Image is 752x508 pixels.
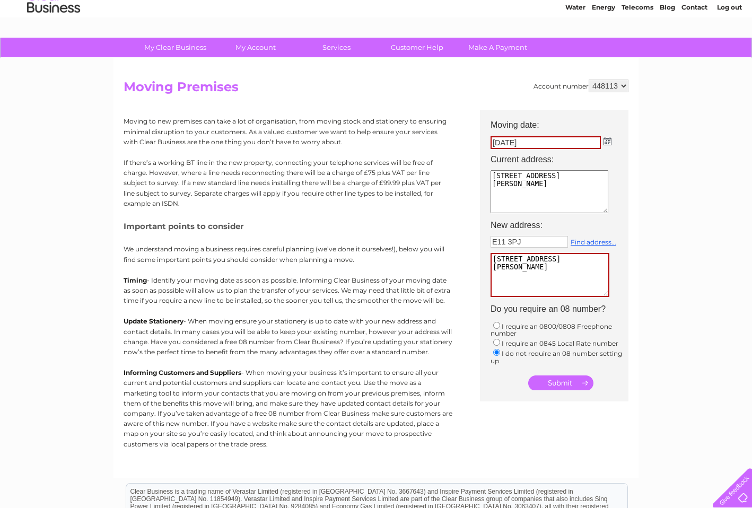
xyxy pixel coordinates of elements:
a: Services [293,38,380,57]
p: - When moving ensure your stationery is up to date with your new address and contact details. In ... [124,316,452,357]
a: Customer Help [373,38,461,57]
th: Do you require an 08 number? [485,301,634,317]
a: Blog [660,45,675,53]
a: Log out [717,45,742,53]
p: Moving to new premises can take a lot of organisation, from moving stock and stationery to ensuri... [124,116,452,147]
p: - Identify your moving date as soon as possible. Informing Clear Business of your moving date as ... [124,275,452,306]
div: Account number [534,80,628,92]
h2: Moving Premises [124,80,628,100]
th: Current address: [485,152,634,168]
p: - When moving your business it’s important to ensure all your current and potential customers and... [124,367,452,449]
a: My Account [212,38,300,57]
a: My Clear Business [132,38,219,57]
input: Submit [528,375,593,390]
a: Energy [592,45,615,53]
b: Timing [124,276,147,284]
h5: Important points to consider [124,222,452,231]
a: Find address... [571,238,616,246]
div: Clear Business is a trading name of Verastar Limited (registered in [GEOGRAPHIC_DATA] No. 3667643... [126,6,627,51]
b: Informing Customers and Suppliers [124,369,241,376]
a: Make A Payment [454,38,541,57]
a: Water [565,45,585,53]
th: New address: [485,217,634,233]
p: We understand moving a business requires careful planning (we’ve done it ourselves!), below you w... [124,244,452,264]
a: Telecoms [622,45,653,53]
td: I require an 0800/0808 Freephone number I require an 0845 Local Rate number I do not require an 0... [485,318,634,367]
a: Contact [681,45,707,53]
th: Moving date: [485,110,634,133]
img: logo.png [27,28,81,60]
a: 0333 014 3131 [552,5,625,19]
p: If there’s a working BT line in the new property, connecting your telephone services will be free... [124,157,452,208]
b: Update Stationery [124,317,183,325]
img: ... [604,137,611,145]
